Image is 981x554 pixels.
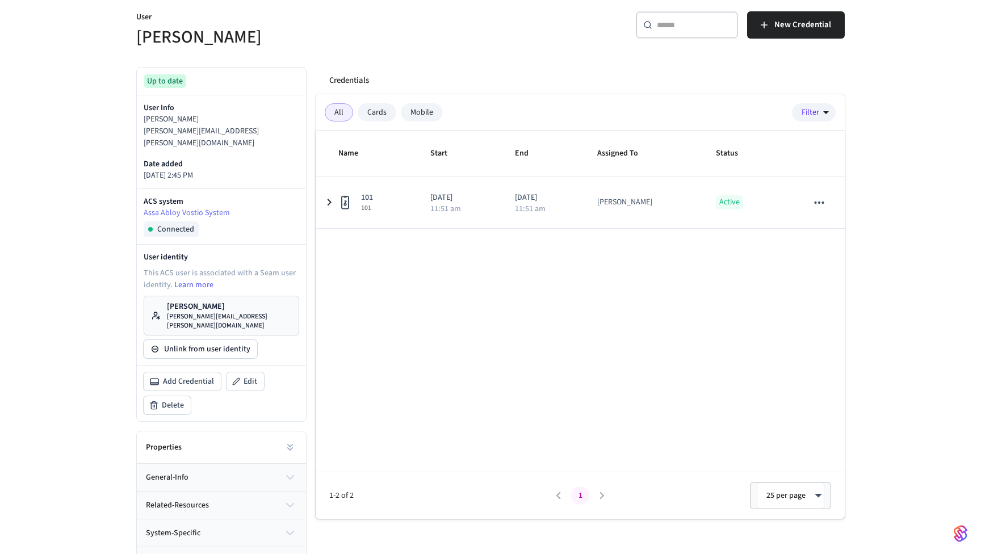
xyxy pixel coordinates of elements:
[137,464,306,491] button: general-info
[137,492,306,519] button: related-resources
[144,340,257,358] button: Unlink from user identity
[146,442,182,453] h2: Properties
[157,224,194,235] span: Connected
[144,207,299,219] a: Assa Abloy Vostio System
[338,145,373,162] span: Name
[358,103,396,121] div: Cards
[716,145,753,162] span: Status
[136,11,484,26] p: User
[144,396,191,414] button: Delete
[244,376,257,387] span: Edit
[144,267,299,291] p: This ACS user is associated with a Seam user identity.
[144,372,221,391] button: Add Credential
[597,145,653,162] span: Assigned To
[144,296,299,335] a: [PERSON_NAME][PERSON_NAME][EMAIL_ADDRESS][PERSON_NAME][DOMAIN_NAME]
[747,11,845,39] button: New Credential
[320,67,378,94] button: Credentials
[162,400,184,411] span: Delete
[548,486,613,505] nav: pagination navigation
[430,192,487,204] p: [DATE]
[144,74,186,88] div: Up to date
[316,131,845,229] table: sticky table
[401,103,443,121] div: Mobile
[144,170,299,182] p: [DATE] 2:45 PM
[144,125,299,149] p: [PERSON_NAME][EMAIL_ADDRESS][PERSON_NAME][DOMAIN_NAME]
[597,196,652,208] div: [PERSON_NAME]
[430,205,461,213] p: 11:51 am
[144,114,299,125] p: [PERSON_NAME]
[571,486,589,505] button: page 1
[954,524,967,543] img: SeamLogoGradient.69752ec5.svg
[515,145,543,162] span: End
[515,205,546,213] p: 11:51 am
[144,158,299,170] p: Date added
[144,196,299,207] p: ACS system
[144,102,299,114] p: User Info
[757,482,824,509] div: 25 per page
[167,312,292,330] p: [PERSON_NAME][EMAIL_ADDRESS][PERSON_NAME][DOMAIN_NAME]
[329,490,548,502] span: 1-2 of 2
[430,145,462,162] span: Start
[137,519,306,547] button: system-specific
[361,192,373,204] span: 101
[792,103,836,121] button: Filter
[515,192,571,204] p: [DATE]
[146,527,200,539] span: system-specific
[774,18,831,32] span: New Credential
[167,301,292,312] p: [PERSON_NAME]
[716,195,743,209] p: Active
[136,26,484,49] h5: [PERSON_NAME]
[146,500,209,511] span: related-resources
[146,472,188,484] span: general-info
[174,279,213,291] a: Learn more
[163,376,214,387] span: Add Credential
[325,103,353,121] div: All
[227,372,264,391] button: Edit
[361,204,373,213] span: 101
[144,251,299,263] p: User identity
